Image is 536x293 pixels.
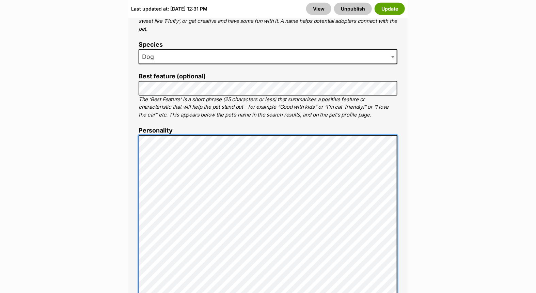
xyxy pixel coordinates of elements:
div: Last updated at: [DATE] 12:31 PM [131,2,207,15]
span: Dog [139,52,161,62]
label: Best feature (optional) [139,73,397,80]
a: View [306,2,331,15]
p: The ‘Best Feature’ is a short phrase (25 characters or less) that summarises a positive feature o... [139,96,397,119]
span: Dog [139,49,397,64]
p: Every pet deserves a name. If you don’t know the pet’s name, make one up! It can be something sim... [139,10,397,33]
button: Update [375,2,405,15]
label: Species [139,41,397,48]
label: Personality [139,127,397,134]
button: Unpublish [334,2,372,15]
